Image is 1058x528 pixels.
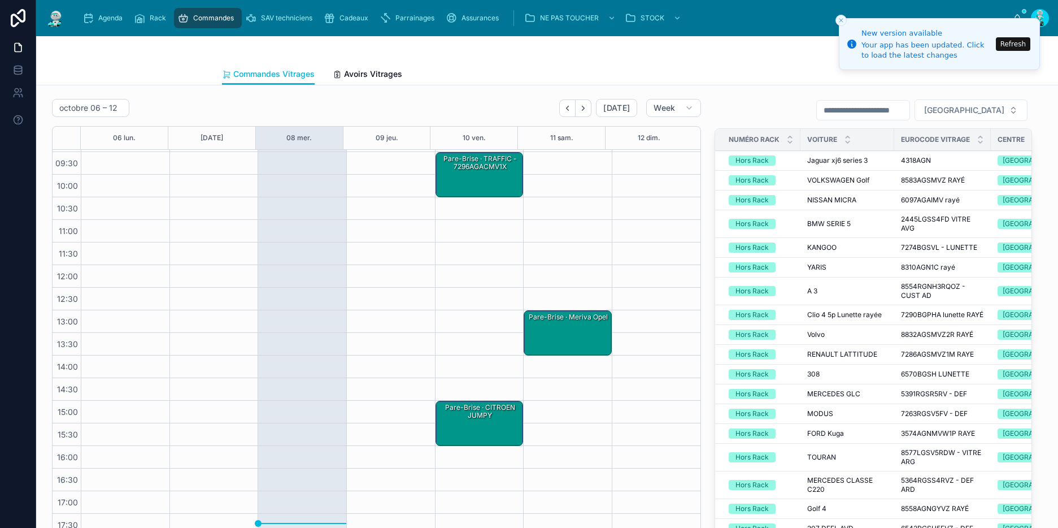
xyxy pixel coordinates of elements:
a: FORD Kuga [807,429,887,438]
a: Hors Rack [729,219,794,229]
span: 15:00 [55,407,81,417]
span: SAV techniciens [261,14,312,23]
div: Hors Rack [735,452,769,462]
button: 08 mer. [286,127,312,149]
div: Pare-Brise · Meriva Opel [526,312,611,322]
span: 09:30 [53,158,81,168]
div: Pare-Brise · TRAFFIC - 7296AGACMV1X [438,154,523,172]
span: 5391RGSR5RV - DEF [901,389,967,399]
div: Hors Rack [735,243,769,253]
a: Clio 4 5p Lunette rayée [807,310,887,319]
a: Hors Rack [729,429,794,439]
button: Refresh [996,37,1030,51]
span: 16:00 [54,452,81,462]
div: Your app has been updated. Click to load the latest changes [861,40,992,60]
a: Hors Rack [729,155,794,166]
span: YARIS [807,263,826,272]
a: Hors Rack [729,480,794,490]
span: KANGOO [807,243,837,252]
a: BMW SERIE 5 [807,219,887,228]
a: SAV techniciens [242,8,320,28]
a: STOCK [621,8,687,28]
a: NISSAN MICRA [807,196,887,205]
a: Hors Rack [729,409,794,419]
span: Jaguar xj6 series 3 [807,156,868,165]
a: Hors Rack [729,504,794,514]
button: Back [559,99,576,117]
a: Hors Rack [729,262,794,272]
div: Hors Rack [735,175,769,185]
div: Pare-Brise · CITROEN JUMPY [436,401,523,445]
span: Commandes Vitrages [233,68,315,80]
button: Close toast [835,15,847,26]
span: 5364RGSS4RVZ - DEF ARD [901,476,984,494]
a: YARIS [807,263,887,272]
a: Hors Rack [729,452,794,462]
button: 09 jeu. [376,127,398,149]
a: 7286AGSMVZ1M RAYE [901,350,984,359]
div: New version available [861,28,992,39]
span: [GEOGRAPHIC_DATA] [924,105,1004,116]
div: Hors Rack [735,310,769,320]
span: [DATE] [603,103,630,113]
span: FORD Kuga [807,429,844,438]
span: 17:00 [55,497,81,507]
div: Hors Rack [735,286,769,296]
h2: octobre 06 – 12 [59,102,117,114]
div: 11 sam. [550,127,573,149]
span: Parrainages [395,14,434,23]
span: 13:30 [54,339,81,349]
a: 3574AGNMVW1P RAYE [901,429,984,438]
span: Assurances [461,14,499,23]
div: Hors Rack [735,409,769,419]
span: 8583AGSMVZ RAYÉ [901,176,965,185]
a: 5391RGSR5RV - DEF [901,389,984,399]
a: 8554RGNH3RQOZ - CUST AD [901,282,984,300]
span: Eurocode Vitrage [901,135,970,144]
a: Hors Rack [729,389,794,399]
span: 14:30 [54,384,81,394]
button: Next [576,99,591,117]
button: Week [646,99,700,117]
a: 8577LGSV5RDW - VITRE ARG [901,448,984,466]
span: STOCK [641,14,664,23]
button: 12 dim. [638,127,660,149]
span: Numéro Rack [729,135,780,144]
div: Hors Rack [735,195,769,205]
span: Cadeaux [339,14,368,23]
div: Hors Rack [735,480,769,490]
a: 6097AGAIMV rayé [901,196,984,205]
button: [DATE] [201,127,223,149]
img: App logo [45,9,66,27]
a: Rack [130,8,174,28]
span: A 3 [807,287,817,296]
span: Clio 4 5p Lunette rayée [807,310,882,319]
a: 6570BGSH LUNETTE [901,370,984,379]
div: Hors Rack [735,155,769,166]
span: 11:00 [56,226,81,236]
span: 8558AGNGYVZ RAYÉ [901,504,969,513]
a: Assurances [442,8,507,28]
a: NE PAS TOUCHER [521,8,621,28]
span: NE PAS TOUCHER [540,14,599,23]
a: 8558AGNGYVZ RAYÉ [901,504,984,513]
button: [DATE] [596,99,637,117]
span: Centre [998,135,1025,144]
a: TOURAN [807,453,887,462]
span: Voiture [807,135,837,144]
a: 8832AGSMVZ2R RAYÉ [901,330,984,339]
button: 06 lun. [113,127,136,149]
span: 4318AGN [901,156,931,165]
a: Jaguar xj6 series 3 [807,156,887,165]
span: 15:30 [55,430,81,439]
div: Hors Rack [735,504,769,514]
span: 11:30 [56,249,81,258]
a: Hors Rack [729,310,794,320]
span: 3574AGNMVW1P RAYE [901,429,975,438]
a: Agenda [79,8,130,28]
a: Cadeaux [320,8,376,28]
div: Hors Rack [735,219,769,229]
a: 2445LGSS4FD VITRE AVG [901,215,984,233]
